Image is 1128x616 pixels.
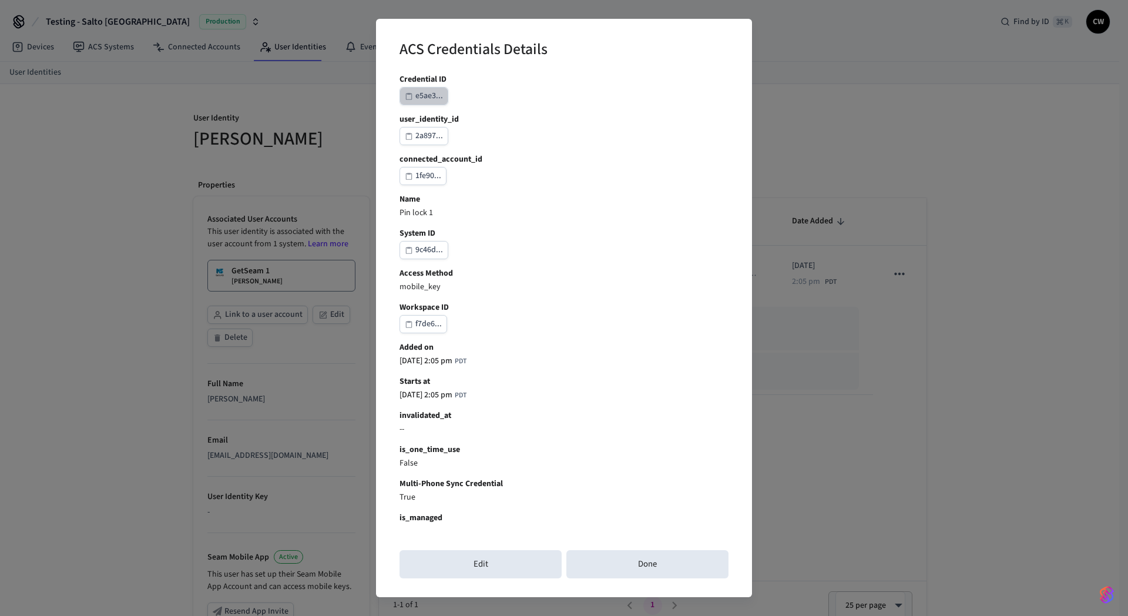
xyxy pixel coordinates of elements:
[399,525,728,538] p: True
[399,550,562,578] button: Edit
[399,444,728,456] b: is_one_time_use
[399,355,452,367] span: [DATE] 2:05 pm
[399,457,728,470] p: False
[399,167,446,185] button: 1fe90...
[399,315,447,333] button: f7de6...
[399,302,728,314] b: Workspace ID
[399,410,728,422] b: invalidated_at
[399,376,728,388] b: Starts at
[399,389,466,401] div: America/Los_Angeles
[399,355,466,367] div: America/Los_Angeles
[399,73,728,86] b: Credential ID
[399,87,448,105] button: e5ae3...
[415,89,443,103] div: e5ae3...
[399,423,728,436] p: --
[399,512,728,524] b: is_managed
[399,241,448,259] button: 9c46d...
[399,281,728,293] p: mobile_key
[399,227,728,240] b: System ID
[399,193,728,206] b: Name
[415,243,443,257] div: 9c46d...
[399,478,728,490] b: Multi-Phone Sync Credential
[399,33,696,69] h2: ACS Credentials Details
[455,390,466,401] span: PDT
[399,389,452,401] span: [DATE] 2:05 pm
[399,342,728,354] b: Added on
[399,113,728,126] b: user_identity_id
[399,153,728,166] b: connected_account_id
[399,127,448,145] button: 2a897...
[399,267,728,280] b: Access Method
[399,207,728,219] p: Pin lock 1
[415,129,443,143] div: 2a897...
[399,491,728,504] p: True
[455,356,466,367] span: PDT
[415,169,441,183] div: 1fe90...
[566,550,728,578] button: Done
[1100,585,1114,604] img: SeamLogoGradient.69752ec5.svg
[415,317,442,332] div: f7de6...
